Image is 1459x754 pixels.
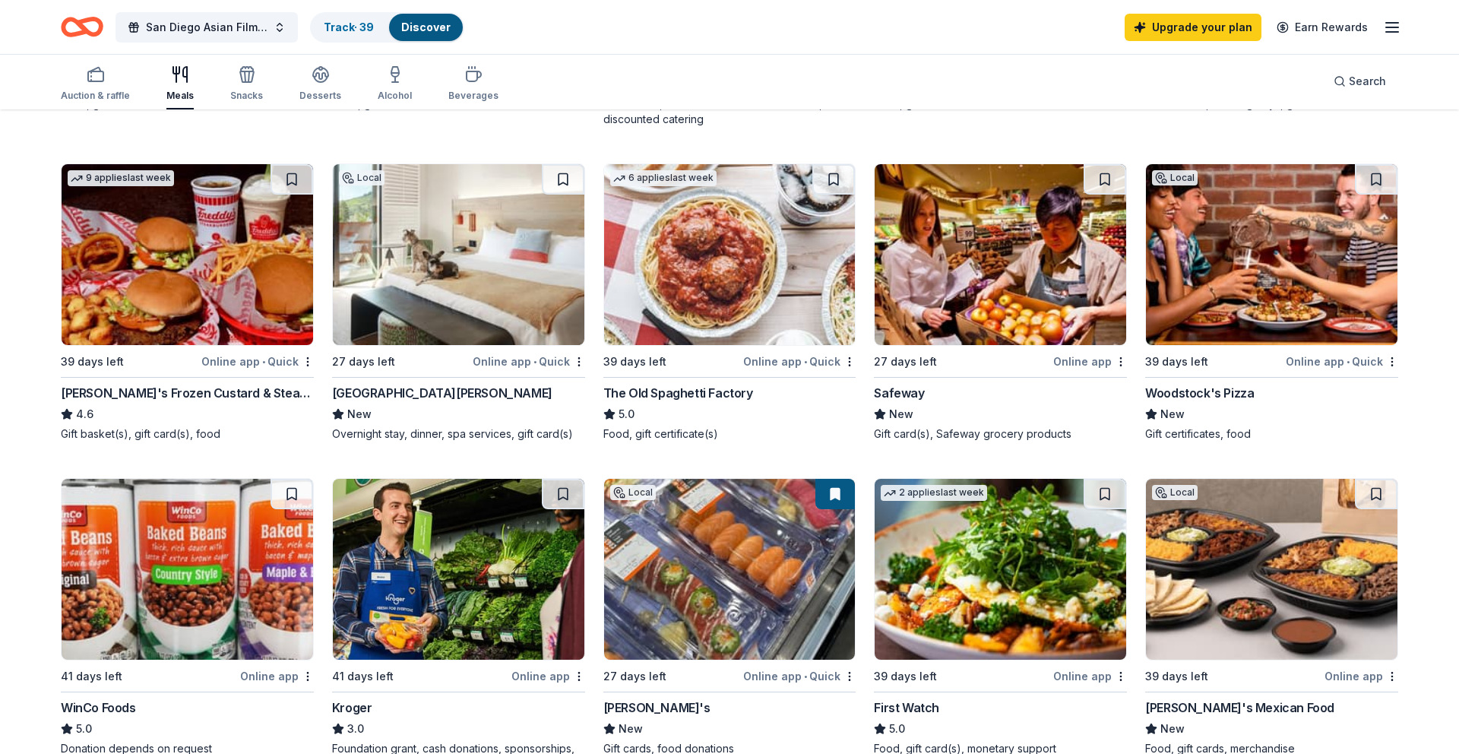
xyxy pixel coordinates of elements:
[875,164,1126,345] img: Image for Safeway
[874,353,937,371] div: 27 days left
[201,352,314,371] div: Online app Quick
[339,170,385,185] div: Local
[1146,479,1397,660] img: Image for Lolita's Mexican Food
[889,720,905,738] span: 5.0
[332,163,585,442] a: Image for Hotel San Luis ObispoLocal27 days leftOnline app•Quick[GEOGRAPHIC_DATA][PERSON_NAME]New...
[804,356,807,368] span: •
[448,59,498,109] button: Beverages
[1145,384,1254,402] div: Woodstock's Pizza
[61,667,122,686] div: 41 days left
[68,170,174,186] div: 9 applies last week
[332,426,585,442] div: Overnight stay, dinner, spa services, gift card(s)
[62,479,313,660] img: Image for WinCo Foods
[1125,14,1261,41] a: Upgrade your plan
[61,163,314,442] a: Image for Freddy's Frozen Custard & Steakburgers9 applieslast week39 days leftOnline app•Quick[PE...
[61,353,124,371] div: 39 days left
[299,90,341,102] div: Desserts
[610,485,656,500] div: Local
[230,90,263,102] div: Snacks
[378,59,412,109] button: Alcohol
[332,353,395,371] div: 27 days left
[378,90,412,102] div: Alcohol
[874,667,937,686] div: 39 days left
[332,384,552,402] div: [GEOGRAPHIC_DATA][PERSON_NAME]
[603,699,711,717] div: [PERSON_NAME]'s
[230,59,263,109] button: Snacks
[1160,405,1185,423] span: New
[347,405,372,423] span: New
[604,479,856,660] img: Image for Jimbo's
[603,426,856,442] div: Food, gift certificate(s)
[1268,14,1377,41] a: Earn Rewards
[804,670,807,683] span: •
[1286,352,1398,371] div: Online app Quick
[61,59,130,109] button: Auction & raffle
[889,405,913,423] span: New
[603,353,666,371] div: 39 days left
[874,163,1127,442] a: Image for Safeway27 days leftOnline appSafewayNewGift card(s), Safeway grocery products
[603,667,666,686] div: 27 days left
[1349,72,1386,90] span: Search
[881,485,987,501] div: 2 applies last week
[604,164,856,345] img: Image for The Old Spaghetti Factory
[347,720,364,738] span: 3.0
[1152,170,1198,185] div: Local
[1160,720,1185,738] span: New
[146,18,267,36] span: San Diego Asian Film Festival (SDAFF)
[333,479,584,660] img: Image for Kroger
[116,12,298,43] button: San Diego Asian Film Festival (SDAFF)
[875,479,1126,660] img: Image for First Watch
[1145,667,1208,686] div: 39 days left
[743,352,856,371] div: Online app Quick
[61,9,103,45] a: Home
[61,699,136,717] div: WinCo Foods
[262,356,265,368] span: •
[619,720,643,738] span: New
[448,90,498,102] div: Beverages
[401,21,451,33] a: Discover
[874,384,924,402] div: Safeway
[310,12,464,43] button: Track· 39Discover
[299,59,341,109] button: Desserts
[610,170,717,186] div: 6 applies last week
[533,356,536,368] span: •
[874,699,939,717] div: First Watch
[332,699,372,717] div: Kroger
[511,667,585,686] div: Online app
[874,426,1127,442] div: Gift card(s), Safeway grocery products
[333,164,584,345] img: Image for Hotel San Luis Obispo
[1145,163,1398,442] a: Image for Woodstock's PizzaLocal39 days leftOnline app•QuickWoodstock's PizzaNewGift certificates...
[619,405,635,423] span: 5.0
[61,426,314,442] div: Gift basket(s), gift card(s), food
[1152,485,1198,500] div: Local
[62,164,313,345] img: Image for Freddy's Frozen Custard & Steakburgers
[1324,667,1398,686] div: Online app
[603,384,753,402] div: The Old Spaghetti Factory
[1347,356,1350,368] span: •
[1145,426,1398,442] div: Gift certificates, food
[76,405,93,423] span: 4.6
[1053,667,1127,686] div: Online app
[61,90,130,102] div: Auction & raffle
[603,97,856,127] div: Gift card(s), free chicken sandwich card(s), discounted catering
[743,667,856,686] div: Online app Quick
[603,163,856,442] a: Image for The Old Spaghetti Factory6 applieslast week39 days leftOnline app•QuickThe Old Spaghett...
[332,667,394,686] div: 41 days left
[1145,353,1208,371] div: 39 days left
[473,352,585,371] div: Online app Quick
[1053,352,1127,371] div: Online app
[324,21,374,33] a: Track· 39
[166,90,194,102] div: Meals
[1145,699,1334,717] div: [PERSON_NAME]'s Mexican Food
[1146,164,1397,345] img: Image for Woodstock's Pizza
[166,59,194,109] button: Meals
[1321,66,1398,97] button: Search
[240,667,314,686] div: Online app
[61,384,314,402] div: [PERSON_NAME]'s Frozen Custard & Steakburgers
[76,720,92,738] span: 5.0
